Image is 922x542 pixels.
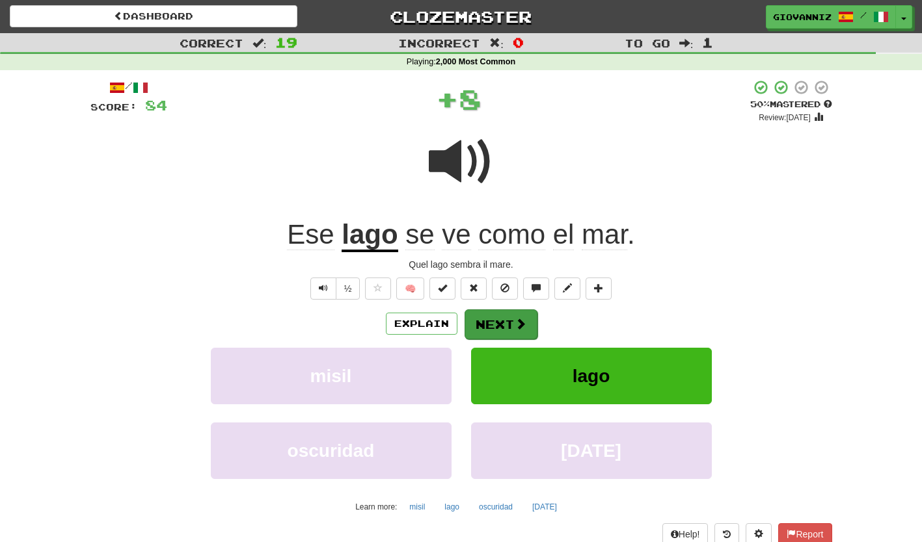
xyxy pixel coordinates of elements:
[145,97,167,113] span: 84
[525,497,564,517] button: [DATE]
[211,348,452,404] button: misil
[437,497,467,517] button: lago
[702,34,713,50] span: 1
[10,5,297,27] a: Dashboard
[513,34,524,50] span: 0
[759,113,811,122] small: Review: [DATE]
[310,277,336,300] button: Play sentence audio (ctl+space)
[860,10,867,19] span: /
[436,79,459,118] span: +
[355,502,397,511] small: Learn more:
[471,422,712,479] button: [DATE]
[442,219,470,250] span: ve
[750,99,832,110] div: Mastered
[342,219,398,252] u: lago
[429,277,455,300] button: Set this sentence to 100% Mastered (alt+m)
[459,83,481,115] span: 8
[582,219,627,250] span: mar
[308,277,360,300] div: Text-to-speech controls
[489,38,504,49] span: :
[365,277,391,300] button: Favorite sentence (alt+f)
[90,258,832,271] div: Quel lago sembra il mare.
[553,219,575,250] span: el
[180,36,243,49] span: Correct
[317,5,604,28] a: Clozemaster
[625,36,670,49] span: To go
[90,79,167,96] div: /
[436,57,515,66] strong: 2,000 Most Common
[679,38,694,49] span: :
[586,277,612,300] button: Add to collection (alt+a)
[402,497,432,517] button: misil
[465,309,537,339] button: Next
[310,366,352,386] span: misil
[252,38,267,49] span: :
[336,277,360,300] button: ½
[398,36,480,49] span: Incorrect
[90,101,137,112] span: Score:
[211,422,452,479] button: oscuridad
[472,497,520,517] button: oscuridad
[275,34,297,50] span: 19
[554,277,580,300] button: Edit sentence (alt+d)
[766,5,896,29] a: GiovanniZ /
[386,313,457,335] button: Explain
[461,277,487,300] button: Reset to 0% Mastered (alt+r)
[523,277,549,300] button: Discuss sentence (alt+u)
[492,277,518,300] button: Ignore sentence (alt+i)
[288,441,375,461] span: oscuridad
[573,366,610,386] span: lago
[287,219,334,250] span: Ese
[478,219,545,250] span: como
[750,99,770,109] span: 50 %
[398,219,635,250] span: .
[773,11,832,23] span: GiovanniZ
[405,219,434,250] span: se
[396,277,424,300] button: 🧠
[471,348,712,404] button: lago
[561,441,621,461] span: [DATE]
